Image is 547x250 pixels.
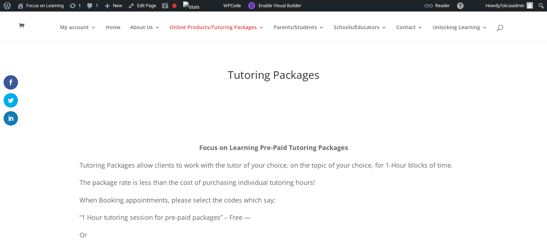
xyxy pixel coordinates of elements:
a: Home [106,25,120,42]
p: The package rate is less than the cost of purchasing individual tutoring hours! [79,177,468,195]
a: Schools/Educators [334,25,387,42]
p: When Booking appointments, please select the codes which say: [79,195,468,212]
p: “1 Hour tutoring session for pre-paid packages” – Free — [79,212,468,229]
a: Contact [396,25,423,42]
a: My account [60,25,96,42]
strong: Focus on Learning Pre-Paid Tutoring Packages [199,143,348,152]
a: Parents/Students [274,25,324,42]
p: Or [79,229,468,247]
span: folciaadmin [500,3,524,8]
img: Views over 48 hours. Click for more Jetpack Stats. [183,1,200,13]
h1: Tutoring Packages [79,69,468,84]
a: About Us [130,25,160,42]
a: Unlocking Learning [433,25,487,42]
p: Tutoring Packages allow clients to work with the tutor of your choice, on the topic of your choic... [79,160,468,177]
div: Focus keyphrase not set [172,4,177,8]
a: Online Products/Tutoring Packages [170,25,264,42]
